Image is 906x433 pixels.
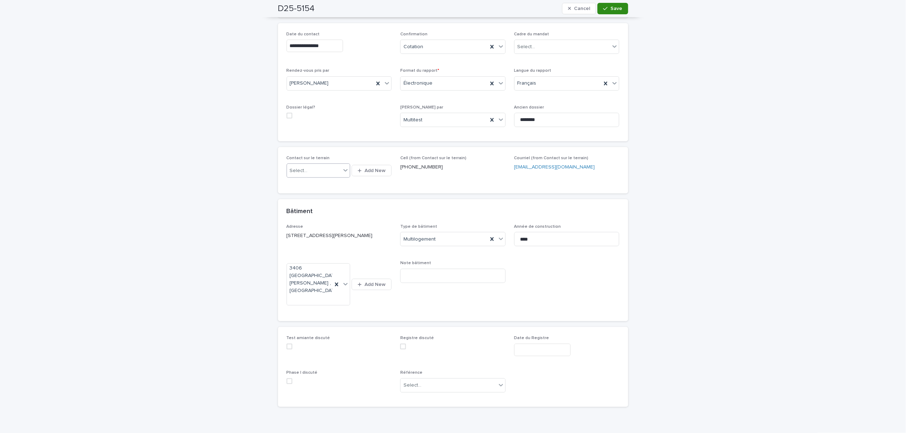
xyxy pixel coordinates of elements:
button: Save [598,3,628,14]
a: [EMAIL_ADDRESS][DOMAIN_NAME] [514,165,595,170]
span: Add New [365,168,386,173]
span: Adresse [287,225,303,229]
span: [PERSON_NAME] [290,80,329,87]
span: Multilogement [404,236,436,243]
button: Cancel [562,3,596,14]
span: Dossier légal? [287,105,316,110]
span: Langue du rapport [514,69,551,73]
span: Multitest [404,116,422,124]
span: Phase I discuté [287,371,318,375]
span: 3406 [GEOGRAPHIC_DATA][PERSON_NAME] , [GEOGRAPHIC_DATA] [290,265,339,294]
p: [STREET_ADDRESS][PERSON_NAME] [287,232,392,240]
span: Cadre du mandat [514,32,549,36]
span: Ancien dossier [514,105,544,110]
button: Add New [352,165,392,176]
span: [PERSON_NAME] par [400,105,443,110]
span: Save [611,6,623,11]
span: Année de construction [514,225,561,229]
div: Select... [518,43,535,51]
span: Registre discuté [400,336,434,340]
span: Électronique [404,80,432,87]
span: Date du Registre [514,336,549,340]
div: Select... [290,167,308,175]
span: Date du contact [287,32,320,36]
span: Note bâtiment [400,261,431,265]
span: Courriel (from Contact sur le terrain) [514,156,589,160]
div: Select... [404,382,421,389]
h2: D25-5154 [278,4,315,14]
span: Français [518,80,536,87]
span: Cotation [404,43,423,51]
span: Cancel [574,6,590,11]
span: Contact sur le terrain [287,156,330,160]
p: [PHONE_NUMBER] [400,163,506,171]
span: Type de bâtiment [400,225,437,229]
span: Confirmation [400,32,427,36]
span: Rendez-vous pris par [287,69,330,73]
h2: Bâtiment [287,208,313,216]
span: Format du rapport [400,69,439,73]
span: Référence [400,371,422,375]
span: Test amiante discuté [287,336,330,340]
button: Add New [352,279,392,290]
span: Add New [365,282,386,287]
span: Cell (from Contact sur le terrain) [400,156,466,160]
